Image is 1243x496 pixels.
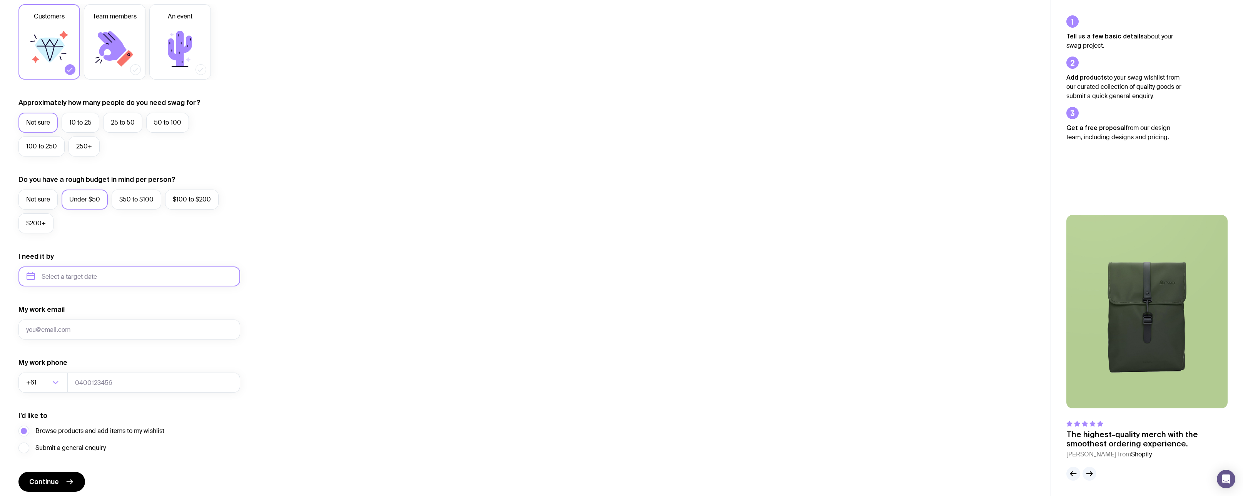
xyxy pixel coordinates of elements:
p: The highest-quality merch with the smoothest ordering experience. [1066,430,1228,448]
input: Select a target date [18,266,240,286]
label: $200+ [18,213,53,233]
strong: Get a free proposal [1066,124,1126,131]
span: Continue [29,477,59,486]
span: Customers [34,12,65,21]
p: from our design team, including designs and pricing. [1066,123,1182,142]
div: Search for option [18,373,68,393]
span: Team members [93,12,137,21]
input: 0400123456 [67,373,240,393]
span: Shopify [1131,450,1152,458]
p: about your swag project. [1066,32,1182,50]
button: Continue [18,472,85,492]
div: Open Intercom Messenger [1217,470,1235,488]
label: Under $50 [62,190,108,210]
label: 50 to 100 [146,113,189,133]
label: My work phone [18,358,67,367]
span: An event [168,12,192,21]
label: My work email [18,305,65,314]
strong: Add products [1066,74,1107,81]
label: Approximately how many people do you need swag for? [18,98,200,107]
label: $100 to $200 [165,190,219,210]
label: $50 to $100 [112,190,161,210]
strong: Tell us a few basic details [1066,33,1144,40]
cite: [PERSON_NAME] from [1066,450,1228,459]
span: Browse products and add items to my wishlist [35,426,164,436]
span: Submit a general enquiry [35,443,106,453]
label: 100 to 250 [18,136,65,156]
label: 25 to 50 [103,113,142,133]
label: I need it by [18,252,54,261]
label: 10 to 25 [62,113,99,133]
label: Not sure [18,190,58,210]
p: to your swag wishlist from our curated collection of quality goods or submit a quick general enqu... [1066,73,1182,101]
input: you@email.com [18,320,240,340]
label: I’d like to [18,411,47,420]
label: Do you have a rough budget in mind per person? [18,175,175,184]
input: Search for option [38,373,50,393]
span: +61 [26,373,38,393]
label: Not sure [18,113,58,133]
label: 250+ [68,136,100,156]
